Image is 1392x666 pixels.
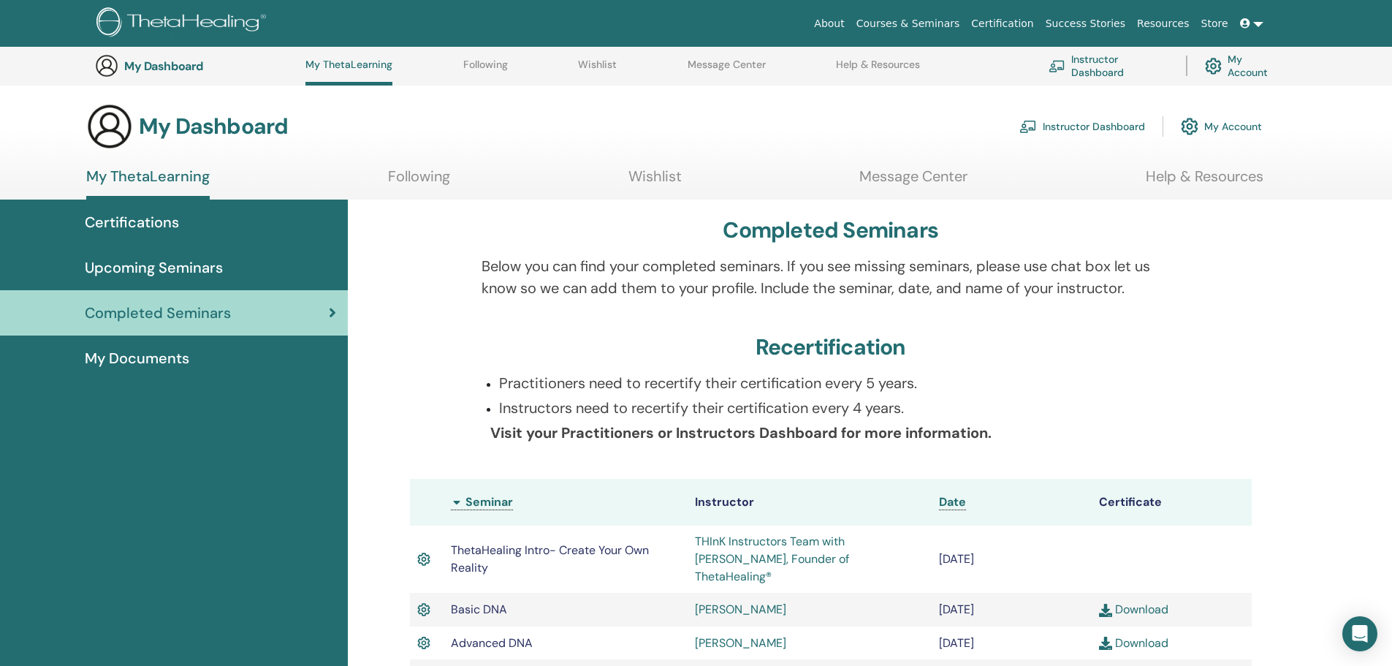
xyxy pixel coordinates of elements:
a: My Account [1205,50,1282,82]
a: Date [939,494,966,510]
a: Instructor Dashboard [1019,110,1145,143]
a: Wishlist [578,58,617,82]
img: download.svg [1099,604,1112,617]
th: Certificate [1092,479,1252,526]
a: Message Center [859,167,967,196]
img: cog.svg [1181,114,1198,139]
img: logo.png [96,7,271,40]
td: [DATE] [932,593,1092,627]
a: Certification [965,10,1039,37]
span: Upcoming Seminars [85,257,223,279]
a: My ThetaLearning [86,167,210,200]
p: Below you can find your completed seminars. If you see missing seminars, please use chat box let ... [482,255,1179,299]
span: Basic DNA [451,602,507,617]
h3: My Dashboard [124,59,270,73]
img: Active Certificate [417,550,430,569]
span: Date [939,494,966,510]
a: Store [1195,10,1234,37]
p: Practitioners need to recertify their certification every 5 years. [499,372,1179,394]
b: Visit your Practitioners or Instructors Dashboard for more information. [490,423,992,442]
img: download.svg [1099,637,1112,650]
img: cog.svg [1205,54,1222,78]
a: Message Center [688,58,766,82]
a: Wishlist [628,167,682,196]
td: [DATE] [932,526,1092,593]
h3: Completed Seminars [723,217,938,243]
a: About [808,10,850,37]
a: Following [388,167,450,196]
span: Certifications [85,211,179,233]
a: Help & Resources [1146,167,1263,196]
h3: Recertification [756,334,906,360]
img: chalkboard-teacher.svg [1019,120,1037,133]
h3: My Dashboard [139,113,288,140]
a: Following [463,58,508,82]
a: My Account [1181,110,1262,143]
th: Instructor [688,479,932,526]
span: ThetaHealing Intro- Create Your Own Reality [451,542,649,575]
div: Open Intercom Messenger [1342,616,1377,651]
a: [PERSON_NAME] [695,635,786,651]
img: chalkboard-teacher.svg [1049,60,1065,72]
a: Download [1099,635,1168,651]
a: My ThetaLearning [305,58,392,86]
td: [DATE] [932,627,1092,660]
a: [PERSON_NAME] [695,602,786,617]
a: Resources [1131,10,1195,37]
img: Active Certificate [417,634,430,653]
a: Download [1099,602,1168,617]
span: My Documents [85,347,189,369]
img: generic-user-icon.jpg [95,54,118,77]
a: Instructor Dashboard [1049,50,1168,82]
p: Instructors need to recertify their certification every 4 years. [499,397,1179,419]
img: generic-user-icon.jpg [86,103,133,150]
a: THInK Instructors Team with [PERSON_NAME], Founder of ThetaHealing® [695,534,849,584]
a: Success Stories [1040,10,1131,37]
span: Advanced DNA [451,635,533,651]
img: Active Certificate [417,600,430,619]
span: Completed Seminars [85,302,231,324]
a: Courses & Seminars [851,10,966,37]
a: Help & Resources [836,58,920,82]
